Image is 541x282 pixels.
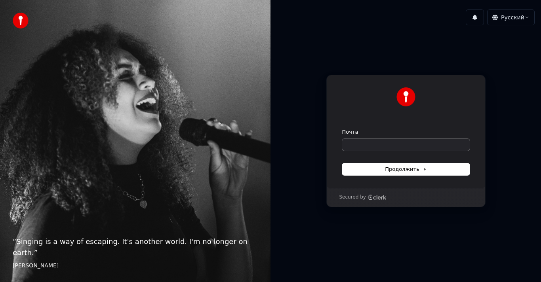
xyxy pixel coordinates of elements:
label: Почта [342,129,358,136]
span: Продолжить [385,166,427,173]
p: “ Singing is a way of escaping. It's another world. I'm no longer on earth. ” [13,236,258,258]
a: Clerk logo [368,195,387,200]
footer: [PERSON_NAME] [13,261,258,269]
button: Продолжить [342,163,470,175]
p: Secured by [339,194,366,201]
img: youka [13,13,29,28]
img: Youka [396,87,415,106]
